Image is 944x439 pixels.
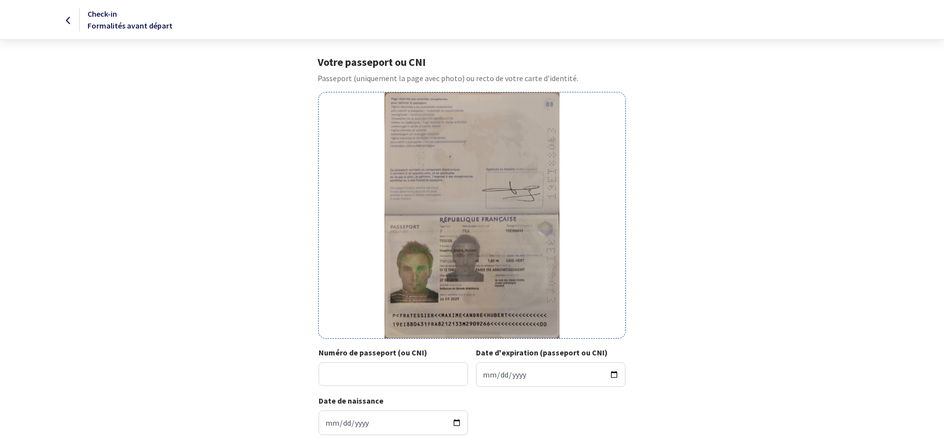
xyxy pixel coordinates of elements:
[318,72,626,84] p: Passeport (uniquement la page avec photo) ou recto de votre carte d’identité.
[318,56,626,68] h1: Votre passeport ou CNI
[88,9,173,30] span: Check-in Formalités avant départ
[319,396,383,406] strong: Date de naissance
[384,92,560,338] img: tessier-maxime.jpg
[476,348,608,357] strong: Date d'expiration (passeport ou CNI)
[319,348,427,357] strong: Numéro de passeport (ou CNI)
